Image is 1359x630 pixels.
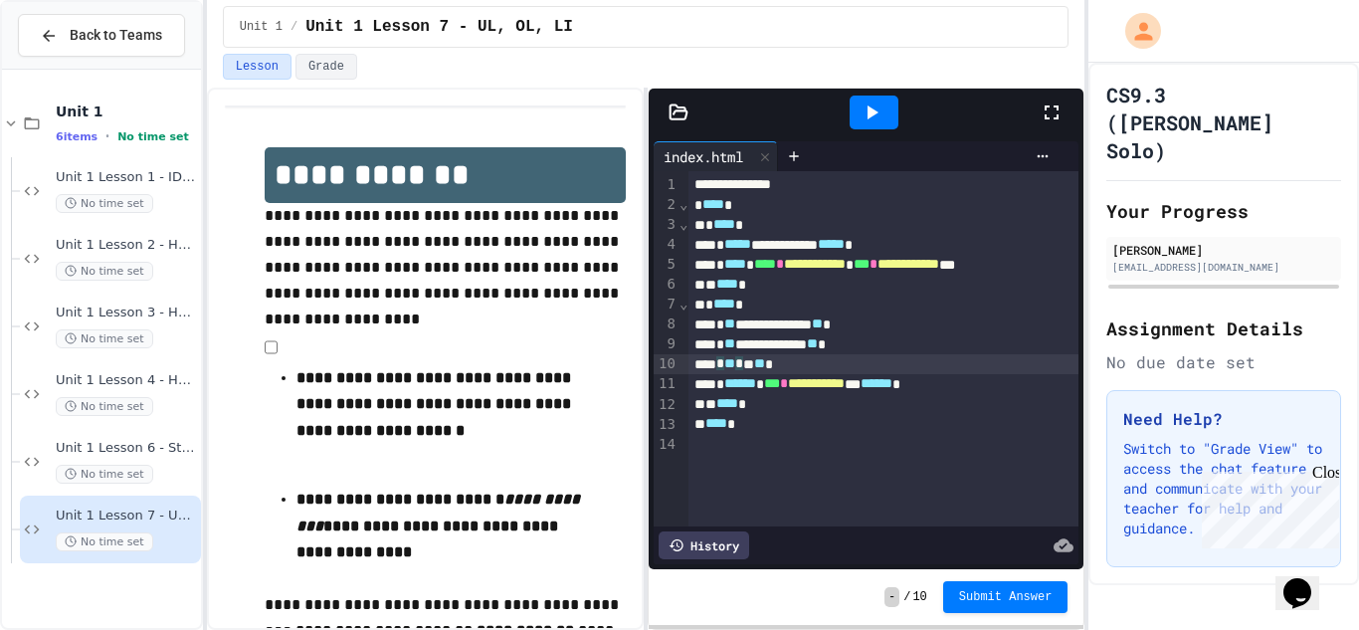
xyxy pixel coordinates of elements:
[56,194,153,213] span: No time set
[56,440,197,457] span: Unit 1 Lesson 6 - Stations Activity
[654,195,679,215] div: 2
[70,25,162,46] span: Back to Teams
[654,141,778,171] div: index.html
[912,589,926,605] span: 10
[8,8,137,126] div: Chat with us now!Close
[1123,407,1324,431] h3: Need Help?
[654,395,679,415] div: 12
[654,334,679,354] div: 9
[654,295,679,315] div: 7
[654,315,679,334] div: 8
[654,175,679,195] div: 1
[56,372,197,389] span: Unit 1 Lesson 4 - Headlines Lab
[117,130,189,143] span: No time set
[1123,439,1324,538] p: Switch to "Grade View" to access the chat feature and communicate with your teacher for help and ...
[679,296,688,312] span: Fold line
[56,329,153,348] span: No time set
[1106,315,1341,342] h2: Assignment Details
[240,19,283,35] span: Unit 1
[56,508,197,525] span: Unit 1 Lesson 7 - UL, OL, LI
[654,146,753,167] div: index.html
[659,531,749,559] div: History
[1112,241,1335,259] div: [PERSON_NAME]
[654,215,679,235] div: 3
[654,415,679,435] div: 13
[305,15,573,39] span: Unit 1 Lesson 7 - UL, OL, LI
[654,374,679,394] div: 11
[18,14,185,57] button: Back to Teams
[943,581,1068,613] button: Submit Answer
[654,354,679,374] div: 10
[56,169,197,186] span: Unit 1 Lesson 1 - IDE Interaction
[56,262,153,281] span: No time set
[1104,8,1166,54] div: My Account
[56,397,153,416] span: No time set
[884,587,899,607] span: -
[56,305,197,321] span: Unit 1 Lesson 3 - Headers and Paragraph tags
[1106,350,1341,374] div: No due date set
[291,19,297,35] span: /
[56,532,153,551] span: No time set
[654,275,679,295] div: 6
[679,216,688,232] span: Fold line
[654,255,679,275] div: 5
[679,196,688,212] span: Fold line
[56,465,153,484] span: No time set
[903,589,910,605] span: /
[1112,260,1335,275] div: [EMAIL_ADDRESS][DOMAIN_NAME]
[1106,81,1341,164] h1: CS9.3 ([PERSON_NAME] Solo)
[56,103,197,120] span: Unit 1
[1275,550,1339,610] iframe: chat widget
[56,130,97,143] span: 6 items
[654,235,679,255] div: 4
[959,589,1053,605] span: Submit Answer
[654,435,679,455] div: 14
[56,237,197,254] span: Unit 1 Lesson 2 - HTML Doc Setup
[1106,197,1341,225] h2: Your Progress
[1194,464,1339,548] iframe: chat widget
[295,54,357,80] button: Grade
[105,128,109,144] span: •
[223,54,291,80] button: Lesson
